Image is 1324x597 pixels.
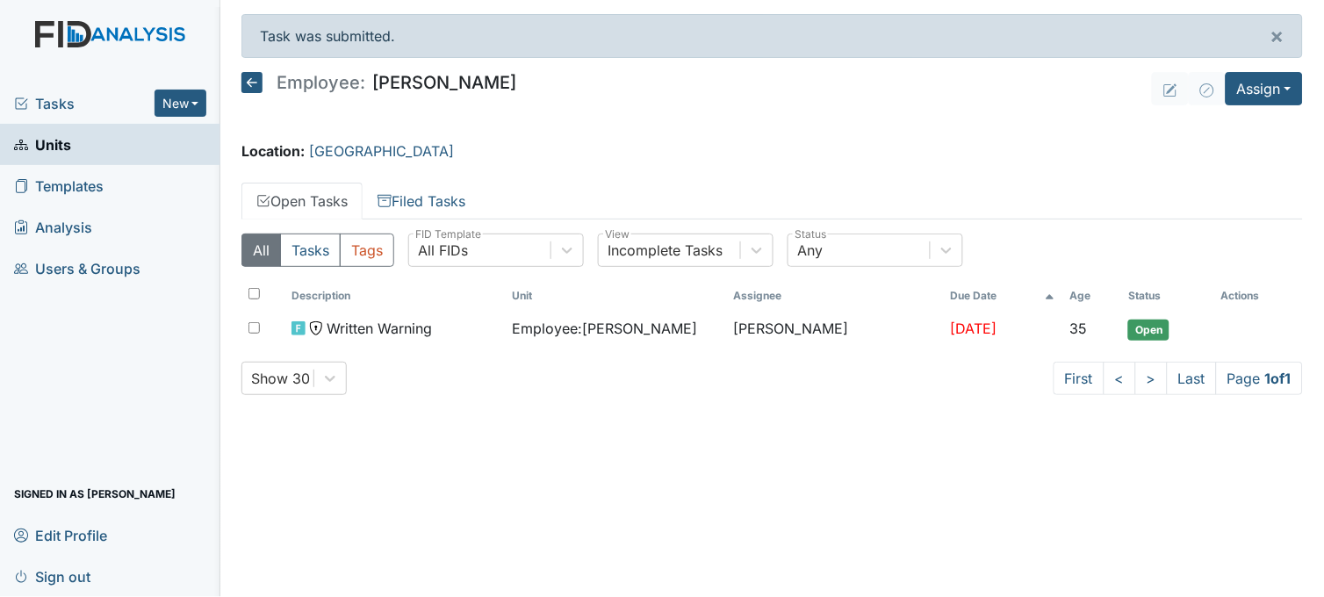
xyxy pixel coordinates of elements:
button: Tasks [280,234,341,267]
button: All [241,234,281,267]
span: [DATE] [950,320,997,337]
span: Users & Groups [14,255,140,282]
input: Toggle All Rows Selected [248,288,260,299]
div: Open Tasks [241,234,1303,395]
strong: 1 of 1 [1265,370,1292,387]
strong: Location: [241,142,305,160]
a: Last [1167,362,1217,395]
th: Actions [1214,281,1302,311]
span: Written Warning [327,318,432,339]
button: × [1253,15,1302,57]
span: Templates [14,172,104,199]
a: [GEOGRAPHIC_DATA] [309,142,454,160]
div: Type filter [241,234,394,267]
span: Page [1216,362,1303,395]
a: Filed Tasks [363,183,480,219]
button: Assign [1226,72,1303,105]
div: All FIDs [418,240,468,261]
a: < [1104,362,1136,395]
span: Edit Profile [14,521,107,549]
div: Show 30 [251,368,310,389]
div: Task was submitted. [241,14,1303,58]
th: Toggle SortBy [1062,281,1121,311]
td: [PERSON_NAME] [727,311,944,348]
span: Open [1128,320,1169,341]
th: Assignee [727,281,944,311]
a: First [1054,362,1105,395]
a: Open Tasks [241,183,363,219]
th: Toggle SortBy [943,281,1062,311]
button: Tags [340,234,394,267]
h5: [PERSON_NAME] [241,72,516,93]
a: > [1135,362,1168,395]
span: Employee: [277,74,365,91]
span: Units [14,131,71,158]
th: Toggle SortBy [284,281,506,311]
span: Employee : [PERSON_NAME] [513,318,698,339]
span: × [1270,23,1284,48]
th: Toggle SortBy [506,281,727,311]
span: Sign out [14,563,90,590]
button: New [155,90,207,117]
a: Tasks [14,93,155,114]
span: Signed in as [PERSON_NAME] [14,480,176,507]
span: 35 [1069,320,1087,337]
div: Incomplete Tasks [608,240,723,261]
span: Analysis [14,213,92,241]
nav: task-pagination [1054,362,1303,395]
div: Any [797,240,823,261]
th: Toggle SortBy [1121,281,1214,311]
